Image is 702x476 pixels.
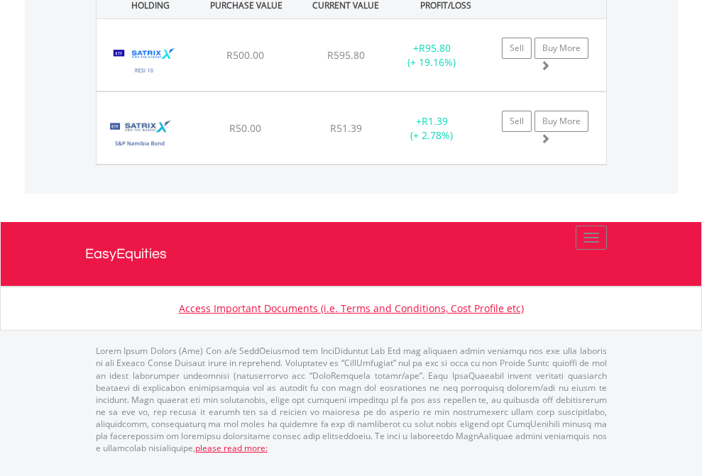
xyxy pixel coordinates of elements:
a: Sell [502,38,532,59]
p: Lorem Ipsum Dolors (Ame) Con a/e SeddOeiusmod tem InciDiduntut Lab Etd mag aliquaen admin veniamq... [96,345,607,454]
span: R500.00 [226,48,264,62]
a: Access Important Documents (i.e. Terms and Conditions, Cost Profile etc) [179,301,524,315]
a: Buy More [534,38,588,59]
span: R595.80 [327,48,365,62]
span: R50.00 [229,121,261,135]
a: Sell [502,111,532,132]
a: EasyEquities [85,222,618,286]
img: TFSA.STXNAM.png [104,110,175,160]
a: please read more: [195,442,268,454]
span: R95.80 [419,41,451,55]
a: Buy More [534,111,588,132]
span: R1.39 [422,114,448,128]
img: TFSA.STXRES.png [104,37,185,87]
div: + (+ 2.78%) [388,114,476,143]
div: + (+ 19.16%) [388,41,476,70]
span: R51.39 [330,121,362,135]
